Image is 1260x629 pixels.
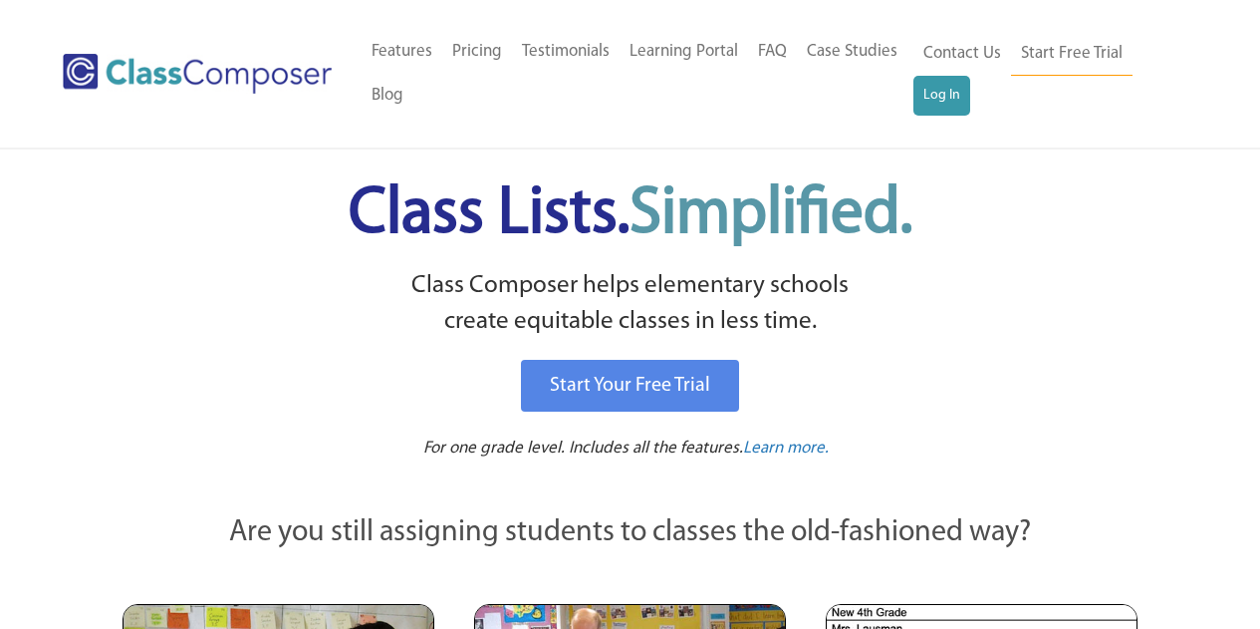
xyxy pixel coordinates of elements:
a: Testimonials [512,30,620,74]
span: Start Your Free Trial [550,376,710,396]
p: Class Composer helps elementary schools create equitable classes in less time. [120,268,1141,341]
a: Blog [362,74,413,118]
span: Class Lists. [349,182,912,247]
a: Learning Portal [620,30,748,74]
a: Start Free Trial [1011,32,1133,77]
a: Features [362,30,442,74]
img: Class Composer [63,54,332,94]
a: Learn more. [743,437,829,462]
span: Simplified. [630,182,912,247]
span: For one grade level. Includes all the features. [423,440,743,457]
span: Learn more. [743,440,829,457]
a: FAQ [748,30,797,74]
a: Start Your Free Trial [521,360,739,412]
p: Are you still assigning students to classes the old-fashioned way? [123,511,1138,555]
nav: Header Menu [913,32,1182,116]
a: Contact Us [913,32,1011,76]
nav: Header Menu [362,30,913,118]
a: Log In [913,76,970,116]
a: Pricing [442,30,512,74]
a: Case Studies [797,30,907,74]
